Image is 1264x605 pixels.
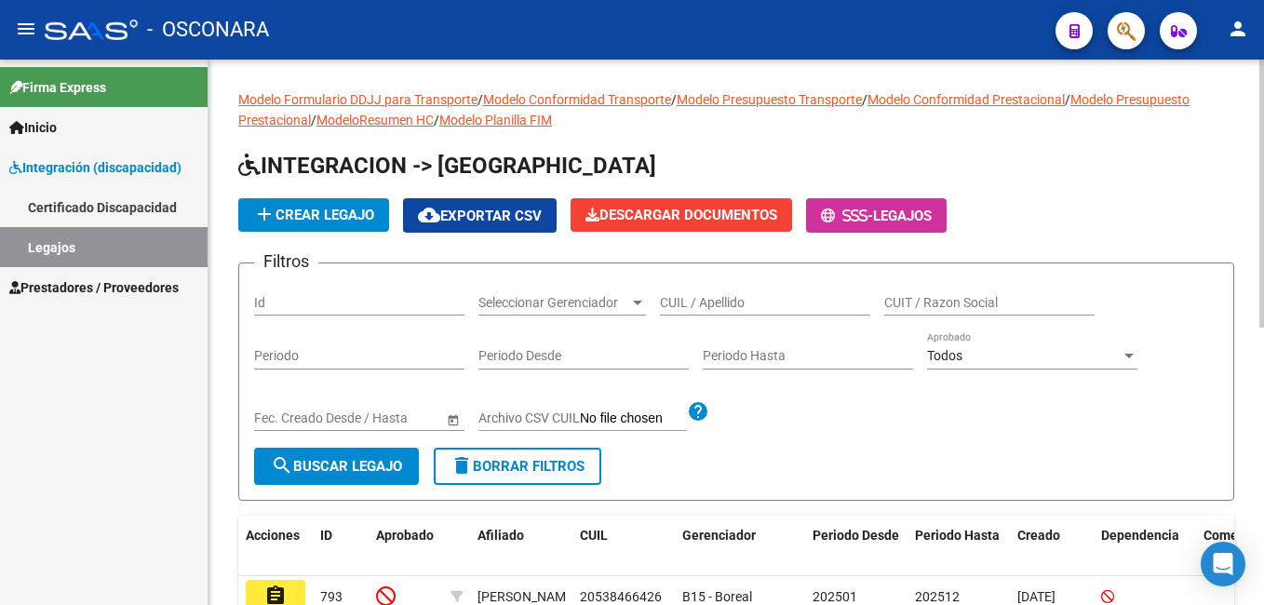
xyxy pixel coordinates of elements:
[271,458,402,475] span: Buscar Legajo
[313,516,369,577] datatable-header-cell: ID
[369,516,443,577] datatable-header-cell: Aprobado
[1227,18,1249,40] mat-icon: person
[320,528,332,543] span: ID
[1017,589,1056,604] span: [DATE]
[418,204,440,226] mat-icon: cloud_download
[470,516,572,577] datatable-header-cell: Afiliado
[806,198,947,233] button: -Legajos
[580,589,662,604] span: 20538466426
[434,448,601,485] button: Borrar Filtros
[253,207,374,223] span: Crear Legajo
[572,516,675,577] datatable-header-cell: CUIL
[254,410,322,426] input: Fecha inicio
[927,348,962,363] span: Todos
[271,454,293,477] mat-icon: search
[254,448,419,485] button: Buscar Legajo
[246,528,300,543] span: Acciones
[9,77,106,98] span: Firma Express
[238,516,313,577] datatable-header-cell: Acciones
[238,153,656,179] span: INTEGRACION -> [GEOGRAPHIC_DATA]
[478,295,629,311] span: Seleccionar Gerenciador
[915,589,960,604] span: 202512
[320,589,343,604] span: 793
[238,198,389,232] button: Crear Legajo
[450,458,585,475] span: Borrar Filtros
[450,454,473,477] mat-icon: delete
[238,92,477,107] a: Modelo Formulario DDJJ para Transporte
[147,9,269,50] span: - OSCONARA
[813,589,857,604] span: 202501
[1017,528,1060,543] span: Creado
[254,249,318,275] h3: Filtros
[805,516,908,577] datatable-header-cell: Periodo Desde
[338,410,429,426] input: Fecha fin
[1201,542,1245,586] div: Open Intercom Messenger
[908,516,1010,577] datatable-header-cell: Periodo Hasta
[682,589,752,604] span: B15 - Boreal
[1101,528,1179,543] span: Dependencia
[316,113,434,128] a: ModeloResumen HC
[813,528,899,543] span: Periodo Desde
[580,528,608,543] span: CUIL
[682,528,756,543] span: Gerenciador
[483,92,671,107] a: Modelo Conformidad Transporte
[9,277,179,298] span: Prestadores / Proveedores
[403,198,557,233] button: Exportar CSV
[585,207,777,223] span: Descargar Documentos
[1010,516,1094,577] datatable-header-cell: Creado
[677,92,862,107] a: Modelo Presupuesto Transporte
[477,528,524,543] span: Afiliado
[418,208,542,224] span: Exportar CSV
[253,203,276,225] mat-icon: add
[1094,516,1196,577] datatable-header-cell: Dependencia
[376,528,434,543] span: Aprobado
[571,198,792,232] button: Descargar Documentos
[867,92,1065,107] a: Modelo Conformidad Prestacional
[443,410,463,429] button: Open calendar
[873,208,932,224] span: Legajos
[9,157,182,178] span: Integración (discapacidad)
[15,18,37,40] mat-icon: menu
[687,400,709,423] mat-icon: help
[821,208,873,224] span: -
[580,410,687,427] input: Archivo CSV CUIL
[675,516,805,577] datatable-header-cell: Gerenciador
[915,528,1000,543] span: Periodo Hasta
[9,117,57,138] span: Inicio
[439,113,552,128] a: Modelo Planilla FIM
[478,410,580,425] span: Archivo CSV CUIL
